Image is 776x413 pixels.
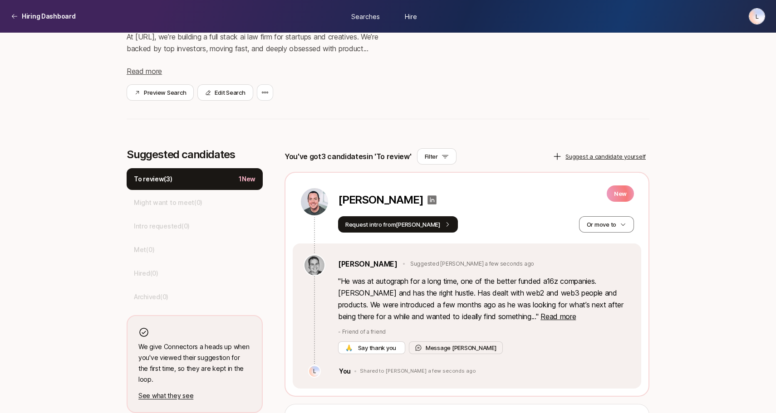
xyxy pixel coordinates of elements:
p: L [756,11,759,22]
p: Might want to meet ( 0 ) [134,197,202,208]
p: New [607,185,634,202]
p: Intro requested ( 0 ) [134,221,190,232]
p: To review ( 3 ) [134,174,172,185]
span: Say thank you [356,343,398,352]
p: See what they see [138,390,251,401]
p: 1 New [239,174,255,185]
span: Read more [127,67,162,76]
p: Suggested candidates [127,148,263,161]
span: Searches [351,11,380,21]
p: You've got 3 candidates in 'To review' [285,151,412,162]
p: Suggested [PERSON_NAME] a few seconds ago [410,260,534,268]
button: 🙏 Say thank you [338,341,405,354]
p: Shared to [PERSON_NAME] a few seconds ago [360,368,476,374]
p: Hiring Dashboard [22,11,76,22]
p: We give Connectors a heads up when you've viewed their suggestion for the first time, so they are... [138,341,251,385]
p: " He was at autograph for a long time, one of the better funded a16z companies. [PERSON_NAME] and... [338,275,630,322]
a: Hire [388,8,433,24]
p: You [339,366,351,377]
img: 311bb37e_50f9_4bd4_adc2_e86b878d3342.jfif [305,255,324,275]
a: [PERSON_NAME] [338,258,398,270]
span: Hire [405,11,417,21]
p: [PERSON_NAME] [338,194,423,206]
button: Message [PERSON_NAME] [409,341,503,354]
p: - Friend of a friend [338,328,630,336]
p: Archived ( 0 ) [134,292,168,302]
button: Or move to [579,216,634,233]
img: 17630c00_41d7_4f65_97ff_7756fba87795.jfif [301,188,328,215]
span: Read more [540,312,576,321]
span: 🙏 [345,343,353,352]
button: L [749,8,765,24]
button: Preview Search [127,84,194,101]
button: Edit Search [197,84,253,101]
p: L [313,366,316,377]
p: Hired ( 0 ) [134,268,158,279]
p: Met ( 0 ) [134,244,154,255]
button: Request intro from[PERSON_NAME] [338,216,458,233]
p: Suggest a candidate yourself [565,152,646,161]
button: Filter [417,148,457,165]
p: At [URL], we’re building a full stack ai law firm for startups and creatives. We’re backed by top... [127,31,398,54]
a: Searches [343,8,388,24]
